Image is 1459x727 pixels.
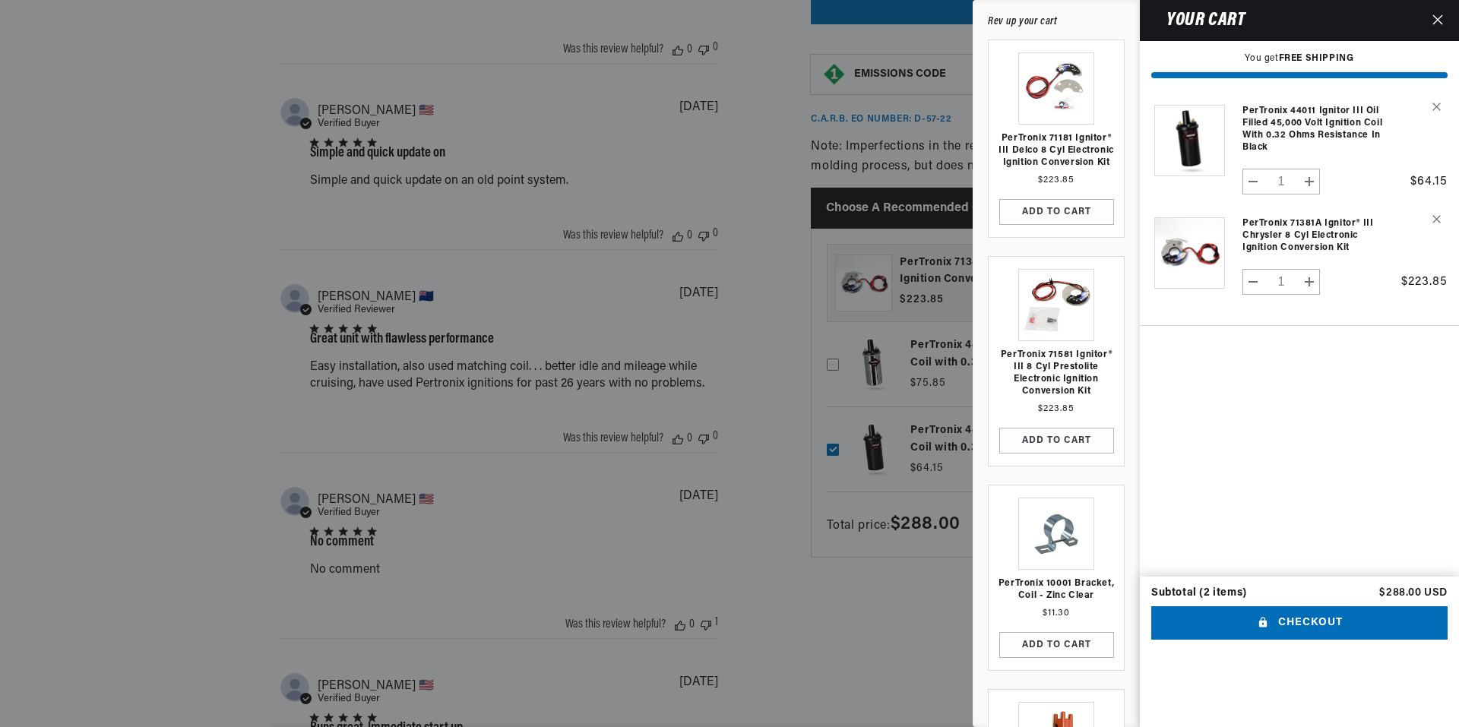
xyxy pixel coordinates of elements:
[1151,588,1247,599] div: Subtotal (2 items)
[1242,105,1394,153] a: PerTronix 44011 Ignitor III Oil Filled 45,000 Volt Ignition Coil with 0.32 Ohms Resistance in Black
[1264,269,1299,295] input: Quantity for PerTronix 71381A Ignitor® III Chrysler 8 cyl Electronic Ignition Conversion Kit
[1151,13,1245,28] h2: Your cart
[1379,588,1448,599] p: $288.00 USD
[1151,659,1448,693] iframe: PayPal-paypal
[1410,175,1448,188] span: $64.15
[1401,276,1448,288] span: $223.85
[1151,52,1448,65] p: You get
[1151,606,1448,640] button: Checkout
[1242,217,1394,254] a: PerTronix 71381A Ignitor® III Chrysler 8 cyl Electronic Ignition Conversion Kit
[1279,54,1354,63] strong: FREE SHIPPING
[1264,169,1299,194] input: Quantity for PerTronix 44011 Ignitor III Oil Filled 45,000 Volt Ignition Coil with 0.32 Ohms Resi...
[1420,206,1447,232] button: Remove PerTronix 71381A Ignitor® III Chrysler 8 cyl Electronic Ignition Conversion Kit
[1420,93,1447,120] button: Remove PerTronix 44011 Ignitor III Oil Filled 45,000 Volt Ignition Coil with 0.32 Ohms Resistance...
